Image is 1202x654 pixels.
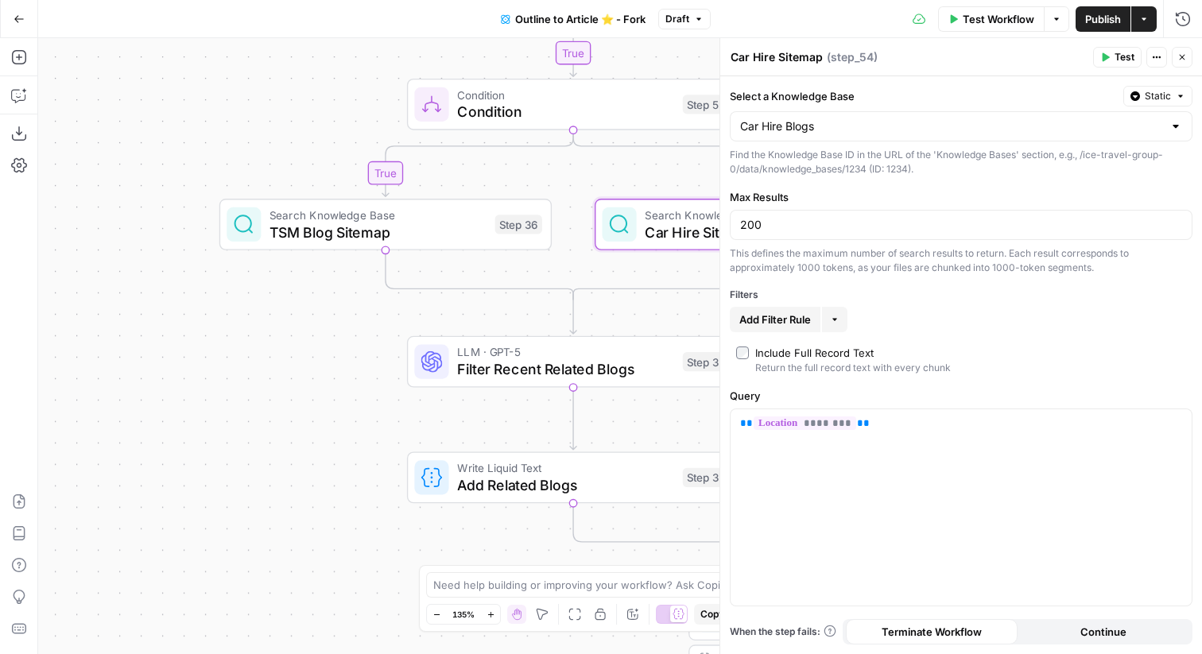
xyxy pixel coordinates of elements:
[219,199,552,250] div: Search Knowledge BaseTSM Blog SitemapStep 36
[740,118,1163,134] input: Car Hire Blogs
[386,250,573,300] g: Edge from step_36 to step_53-conditional-end
[739,312,811,327] span: Add Filter Rule
[730,307,820,332] button: Add Filter Rule
[730,625,836,639] a: When the step fails:
[570,294,576,334] g: Edge from step_53-conditional-end to step_38
[730,189,1192,205] label: Max Results
[1115,50,1134,64] span: Test
[938,6,1044,32] button: Test Workflow
[407,451,739,503] div: Write Liquid TextAdd Related BlogsStep 39
[694,604,731,625] button: Copy
[1080,624,1126,640] span: Continue
[515,11,646,27] span: Outline to Article ⭐️ - Fork
[683,352,730,371] div: Step 38
[736,346,749,359] input: Include Full Record TextReturn the full record text with every chunk
[457,474,674,496] span: Add Related Blogs
[407,336,739,388] div: LLM · GPT-5Filter Recent Related BlogsStep 38
[645,221,860,242] span: Car Hire Sitemap
[882,624,982,640] span: Terminate Workflow
[407,79,739,130] div: ConditionConditionStep 53
[457,459,674,477] span: Write Liquid Text
[573,503,855,552] g: Edge from step_39 to step_40-conditional-end
[457,343,674,361] span: LLM · GPT-5
[963,11,1034,27] span: Test Workflow
[452,608,475,621] span: 135%
[665,12,689,26] span: Draft
[730,288,1192,302] div: Filters
[658,9,711,29] button: Draft
[755,345,874,361] div: Include Full Record Text
[382,130,573,197] g: Edge from step_53 to step_36
[827,49,878,65] span: ( step_54 )
[730,388,1192,404] label: Query
[457,101,674,122] span: Condition
[495,215,542,234] div: Step 36
[269,221,487,242] span: TSM Blog Sitemap
[570,388,576,450] g: Edge from step_38 to step_39
[755,361,951,375] div: Return the full record text with every chunk
[1018,619,1189,644] button: Continue
[730,246,1192,275] div: This defines the maximum number of search results to return. Each result corresponds to approxima...
[491,6,655,32] button: Outline to Article ⭐️ - Fork
[700,607,724,621] span: Copy
[595,199,927,250] div: Search Knowledge BaseCar Hire SitemapStep 54
[731,49,823,65] textarea: Car Hire Sitemap
[683,468,730,487] div: Step 39
[457,358,674,380] span: Filter Recent Related Blogs
[683,95,730,114] div: Step 53
[570,10,855,77] g: Edge from step_40 to step_53
[1123,86,1192,106] button: Static
[730,88,1117,104] label: Select a Knowledge Base
[1076,6,1130,32] button: Publish
[457,86,674,103] span: Condition
[1093,47,1142,68] button: Test
[573,250,761,300] g: Edge from step_54 to step_53-conditional-end
[269,206,487,223] span: Search Knowledge Base
[1145,89,1171,103] span: Static
[730,148,1192,176] div: Find the Knowledge Base ID in the URL of the 'Knowledge Bases' section, e.g., /ice-travel-group-0...
[645,206,860,223] span: Search Knowledge Base
[1085,11,1121,27] span: Publish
